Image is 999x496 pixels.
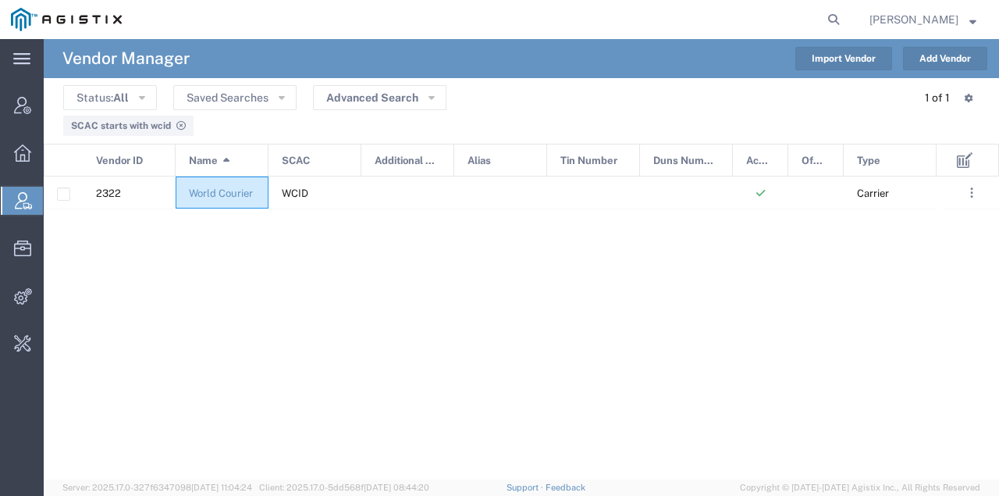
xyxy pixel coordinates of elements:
span: WCID [282,187,308,199]
button: Import Vendor [795,47,892,70]
span: Type [857,145,880,177]
span: All [113,91,129,104]
button: Status:All [63,85,157,110]
button: ... [961,182,983,204]
span: Offline [802,145,827,177]
button: [PERSON_NAME] [869,10,977,29]
span: Alias [468,145,491,177]
span: Anton Levashkevych [869,11,958,28]
img: logo [11,8,122,31]
span: Additional SCACs [375,145,437,177]
span: Tin Number [560,145,617,177]
span: Carrier [857,187,889,199]
span: [DATE] 11:04:24 [191,483,252,492]
h4: Vendor Manager [62,39,190,78]
a: Feedback [546,483,585,492]
a: Support [507,483,546,492]
span: [DATE] 08:44:20 [364,483,429,492]
span: Duns Number [653,145,716,177]
span: Active [746,145,771,177]
span: Vendor ID [96,145,143,177]
span: Copyright © [DATE]-[DATE] Agistix Inc., All Rights Reserved [740,481,980,494]
div: 1 of 1 [925,90,952,106]
a: World Courier [189,187,253,199]
button: Saved Searches [173,85,297,110]
span: SCAC starts with wcid [71,120,171,131]
button: Advanced Search [313,85,446,110]
span: . . . [970,184,973,202]
button: Add Vendor [903,47,987,70]
span: Client: 2025.17.0-5dd568f [259,483,429,492]
span: Server: 2025.17.0-327f6347098 [62,483,252,492]
span: SCAC [282,145,310,177]
span: 2322 [96,187,121,199]
span: Name [189,145,218,177]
